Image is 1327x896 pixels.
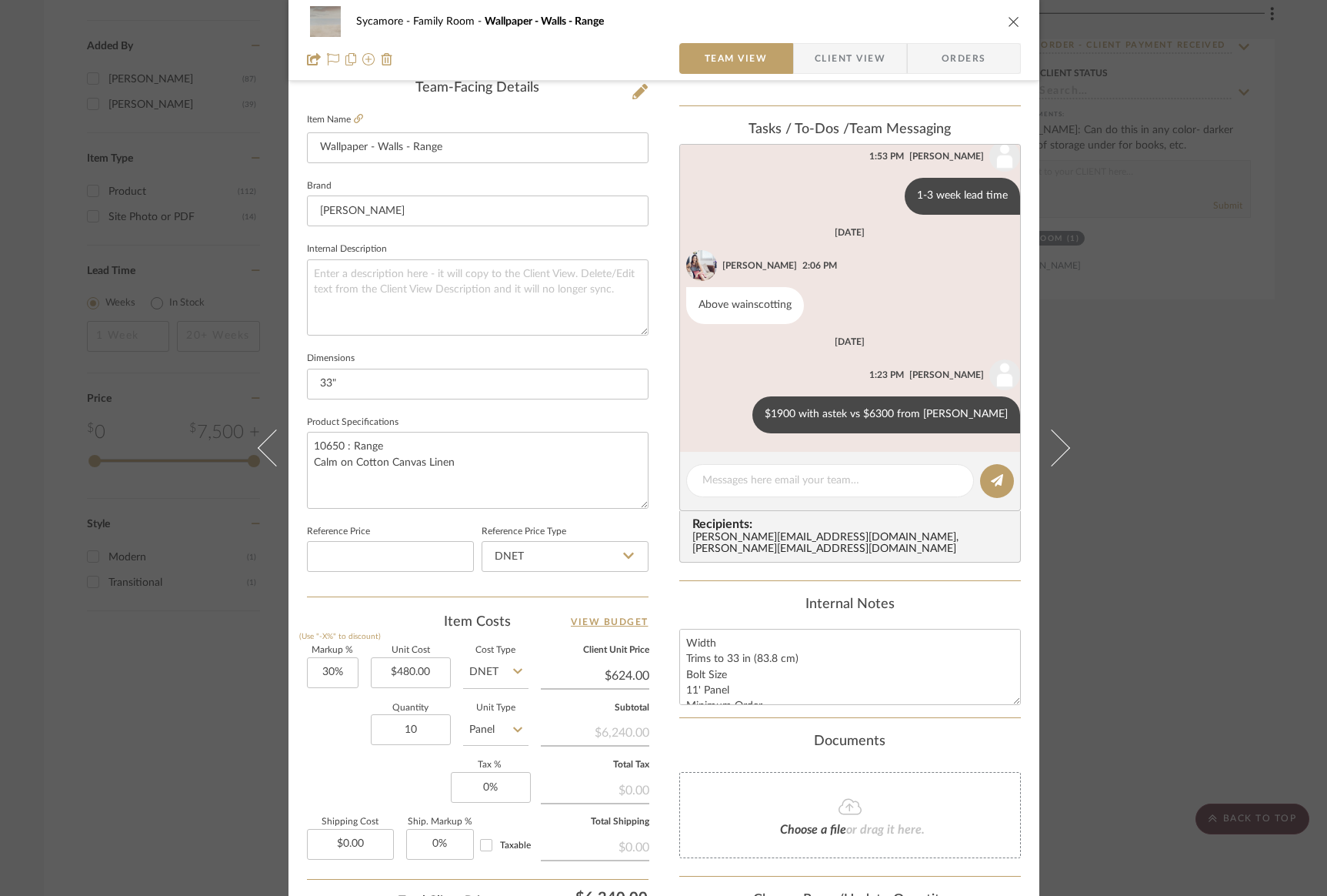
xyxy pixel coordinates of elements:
[307,113,363,126] label: Item Name
[307,647,358,654] label: Markup %
[541,647,649,654] label: Client Unit Price
[722,259,797,272] div: [PERSON_NAME]
[692,532,1014,557] div: [PERSON_NAME][EMAIL_ADDRESS][DOMAIN_NAME] , [PERSON_NAME][EMAIL_ADDRESS][DOMAIN_NAME]
[485,16,604,27] span: Wallpaper - Walls - Range
[705,43,768,74] span: Team View
[679,597,1021,613] div: Internal Notes
[802,259,837,272] div: 2:06 PM
[909,368,984,382] div: [PERSON_NAME]
[500,841,531,850] span: Taxable
[989,141,1020,172] img: user_avatar.png
[307,6,344,37] img: bbd0d8da-4236-40c6-80f5-84a5852c6a01_48x40.jpg
[307,132,648,163] input: Enter Item Name
[381,53,393,65] img: Remove from project
[463,704,528,712] label: Unit Type
[451,761,528,769] label: Tax %
[307,182,332,190] label: Brand
[909,149,984,163] div: [PERSON_NAME]
[406,818,474,826] label: Ship. Markup %
[356,16,413,27] span: Sycamore
[686,250,717,281] img: 443c1879-fc31-41c6-898d-8c8e9b8df45c.jpg
[541,704,649,712] label: Subtotal
[835,227,865,238] div: [DATE]
[307,613,648,631] div: Item Costs
[905,178,1020,215] div: 1-3 week lead time
[1007,15,1021,28] button: close
[307,528,370,536] label: Reference Price
[307,80,648,97] div: Team-Facing Details
[989,359,1020,390] img: user_avatar.png
[541,818,649,826] label: Total Shipping
[869,149,904,163] div: 1:53 PM
[679,122,1021,139] div: team Messaging
[307,246,387,253] label: Internal Description
[307,818,394,826] label: Shipping Cost
[307,196,648,226] input: Enter Brand
[815,43,885,74] span: Client View
[307,369,648,400] input: Enter the dimensions of this item
[686,287,804,324] div: Above wainscotting
[869,368,904,382] div: 1:23 PM
[541,717,649,745] div: $6,240.00
[752,396,1020,433] div: $1900 with astek vs $6300 from [PERSON_NAME]
[541,775,649,803] div: $0.00
[371,704,451,712] label: Quantity
[482,528,566,536] label: Reference Price Type
[925,43,1003,74] span: Orders
[749,122,849,136] span: Tasks / To-Dos /
[835,336,865,347] div: [DATE]
[780,824,846,836] span: Choose a file
[413,16,485,27] span: Family Room
[692,517,1014,531] span: Recipients:
[541,832,649,860] div: $0.00
[679,734,1021,751] div: Documents
[846,824,925,836] span: or drag it here.
[463,647,528,654] label: Cost Type
[307,419,398,426] label: Product Specifications
[307,355,355,363] label: Dimensions
[371,647,451,654] label: Unit Cost
[541,761,649,769] label: Total Tax
[571,613,648,631] a: View Budget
